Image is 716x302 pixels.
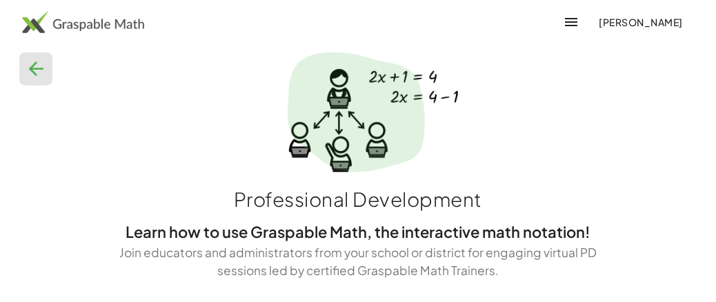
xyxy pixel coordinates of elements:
span: [PERSON_NAME] [599,16,683,28]
h1: Professional Development [8,185,708,214]
img: Spotlight [287,52,425,172]
button: [PERSON_NAME] [588,10,694,34]
p: Join educators and administrators from your school or district for engaging virtual PD sessions l... [117,243,599,279]
p: Learn how to use Graspable Math, the interactive math notation! [8,221,708,243]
